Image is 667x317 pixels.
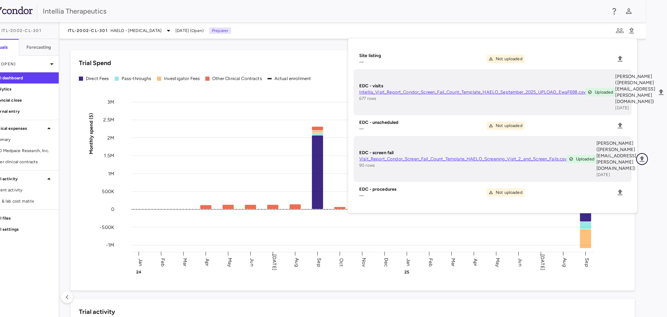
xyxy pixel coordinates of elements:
text: Feb [428,258,434,266]
text: Sep [316,258,322,267]
span: ITL-2002-CL-301 [1,28,41,33]
text: [DATE] [271,254,277,270]
text: Apr [204,258,210,266]
text: Jun [249,258,255,266]
span: Not uploaded [496,56,522,62]
text: Nov [361,257,367,267]
text: Jun [517,258,523,266]
text: Mar [182,258,188,266]
tspan: -500K [100,224,114,230]
text: Oct [338,258,344,266]
h6: Site listing [359,53,487,59]
h6: EDC - procedures [359,186,487,192]
h6: Trial activity [79,307,115,317]
a: Visit_Report_Condor_Screen_Fail_Count_Template_HAELO_Screening_Visit_2_and_Screen_Fails.csv [359,156,567,162]
h6: EDC - unscheduled [359,119,487,126]
span: [DATE] [615,105,629,110]
span: Upload [614,53,626,65]
text: Mar [450,258,456,266]
h6: Trial Spend [79,58,111,68]
span: Upload [614,187,626,198]
span: 677 rows [359,96,376,101]
h6: EDC - screen fail [359,150,567,156]
tspan: 1M [108,171,114,176]
span: Uploaded [595,89,613,95]
text: Jan [138,258,143,266]
text: May [495,257,501,267]
div: Intellia Therapeutics [43,6,606,16]
span: Not uploaded [496,122,522,129]
h6: Forecasting [26,44,51,50]
tspan: -1M [106,242,114,248]
text: 24 [136,270,141,275]
text: Jan [405,258,411,266]
text: Dec [383,257,389,267]
span: [DATE] (Open) [175,27,204,34]
span: Upload [614,120,626,132]
p: [PERSON_NAME] ([PERSON_NAME][EMAIL_ADDRESS][PERSON_NAME][DOMAIN_NAME]) [596,140,636,172]
div: Actual enrollment [274,76,311,82]
span: — [359,60,364,64]
p: Preparer [209,27,231,34]
span: Uploaded [576,156,594,162]
text: Feb [160,258,166,266]
tspan: Monthly spend ($) [88,113,94,154]
div: Investigator Fees [164,76,200,82]
text: May [227,257,233,267]
text: [DATE] [540,254,545,270]
span: [DATE] [596,172,610,177]
text: 25 [404,270,409,275]
div: Direct Fees [86,76,109,82]
span: HAELO - [MEDICAL_DATA] [110,27,162,34]
div: Other Clinical Contracts [212,76,262,82]
span: Upload [636,153,648,165]
tspan: 0 [111,206,114,212]
tspan: 500K [102,188,114,194]
tspan: 2.5M [103,117,114,123]
span: ITL-2002-CL-301 [68,28,108,33]
span: — [359,126,364,131]
div: Pass-throughs [122,76,151,82]
tspan: 1.5M [104,153,114,159]
h6: EDC - visits [359,83,586,89]
span: — [359,193,364,198]
text: Apr [472,258,478,266]
span: Upload [655,86,667,98]
span: Not uploaded [496,189,522,196]
tspan: 3M [107,99,114,105]
text: Aug [294,258,300,267]
text: Aug [562,258,568,267]
tspan: 2M [107,135,114,141]
a: Intellia_Visit_Report_Condor_Screen_Fail_Count_Template_HAELO_September_2025_UPLOAD_EwaF698.csv [359,89,586,95]
p: [PERSON_NAME] ([PERSON_NAME][EMAIL_ADDRESS][PERSON_NAME][DOMAIN_NAME]) [615,73,655,105]
span: 90 rows [359,163,375,168]
text: Sep [584,258,590,267]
